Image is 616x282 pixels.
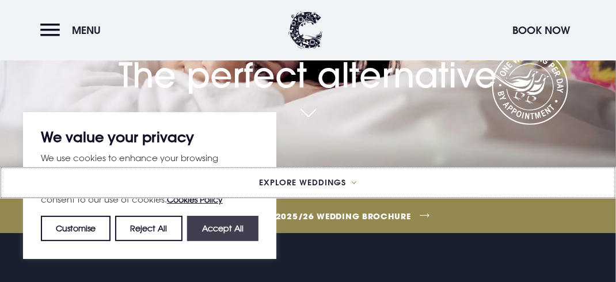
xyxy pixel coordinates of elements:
[40,18,107,43] button: Menu
[72,24,101,37] span: Menu
[119,2,497,96] h1: The perfect alternative
[41,216,111,241] button: Customise
[167,195,223,204] a: Cookies Policy
[41,130,258,144] p: We value your privacy
[187,216,258,241] button: Accept All
[41,151,258,207] p: We use cookies to enhance your browsing experience, serve personalised ads or content, and analys...
[507,18,576,43] button: Book Now
[23,112,276,259] div: We value your privacy
[115,216,182,241] button: Reject All
[259,178,346,186] span: Explore Weddings
[288,12,323,49] img: Clandeboye Lodge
